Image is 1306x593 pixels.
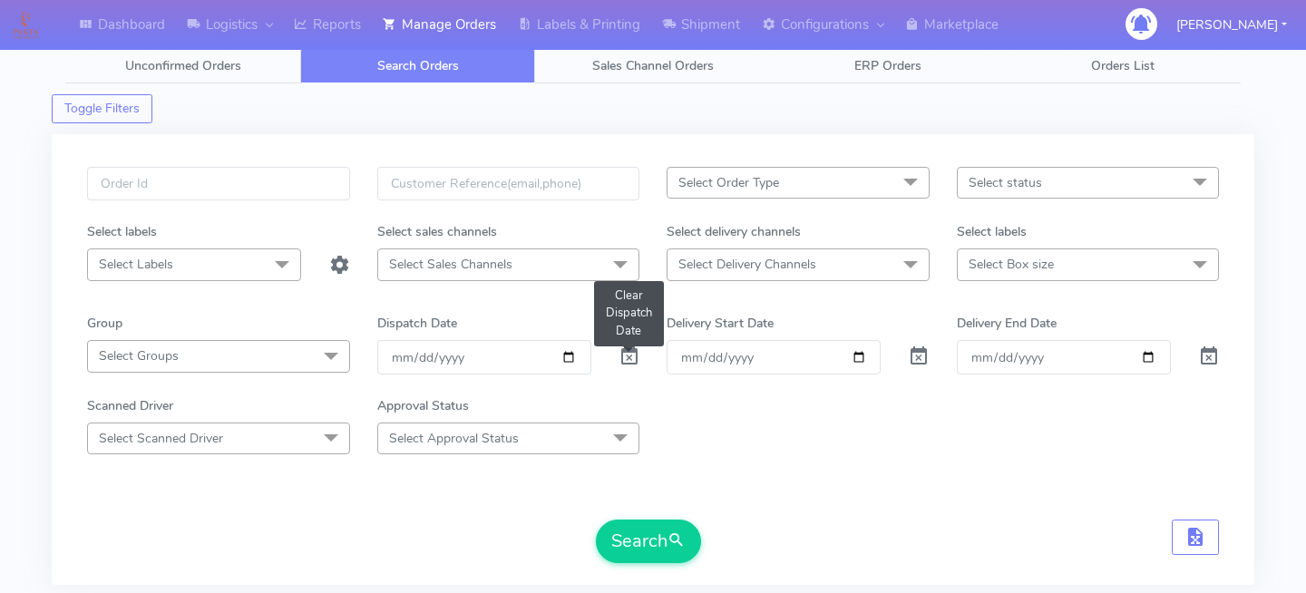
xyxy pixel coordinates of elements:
[87,396,173,415] label: Scanned Driver
[99,256,173,273] span: Select Labels
[667,314,774,333] label: Delivery Start Date
[87,222,157,241] label: Select labels
[957,222,1027,241] label: Select labels
[65,48,1241,83] ul: Tabs
[377,57,459,74] span: Search Orders
[969,256,1054,273] span: Select Box size
[969,174,1042,191] span: Select status
[678,256,816,273] span: Select Delivery Channels
[52,94,152,123] button: Toggle Filters
[377,314,457,333] label: Dispatch Date
[87,314,122,333] label: Group
[1163,6,1301,44] button: [PERSON_NAME]
[87,167,350,200] input: Order Id
[389,256,512,273] span: Select Sales Channels
[377,167,640,200] input: Customer Reference(email,phone)
[99,347,179,365] span: Select Groups
[678,174,779,191] span: Select Order Type
[377,222,497,241] label: Select sales channels
[377,396,469,415] label: Approval Status
[99,430,223,447] span: Select Scanned Driver
[1091,57,1155,74] span: Orders List
[596,520,701,563] button: Search
[957,314,1057,333] label: Delivery End Date
[592,57,714,74] span: Sales Channel Orders
[389,430,519,447] span: Select Approval Status
[667,222,801,241] label: Select delivery channels
[854,57,921,74] span: ERP Orders
[125,57,241,74] span: Unconfirmed Orders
